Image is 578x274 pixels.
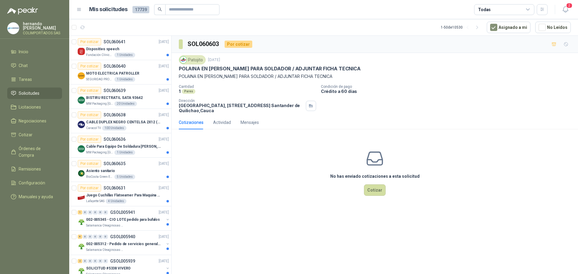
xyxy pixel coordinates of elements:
div: 5 Unidades [114,174,135,179]
a: Órdenes de Compra [7,143,62,161]
a: Solicitudes [7,88,62,99]
span: Licitaciones [19,104,41,110]
p: CABLE DUPLEX NEGRO CENTELSA 2X12 (COLOR NEGRO) [86,119,161,125]
p: POLAINA EN [PERSON_NAME] PARA SOLDADOR / ADJUNTAR FICHA TECNICA [179,66,361,72]
button: Asignado a mi [487,22,530,33]
img: Company Logo [78,97,85,104]
p: MOTO ELECTRICA PATROLLER [86,71,139,76]
div: Por cotizar [78,160,101,167]
p: SOL060638 [104,113,126,117]
p: SOL060635 [104,162,126,166]
a: Por cotizarSOL060635[DATE] Company LogoAsiento sanitarioBioCosta Green Energy S.A.S5 Unidades [69,158,171,182]
a: Por cotizarSOL060636[DATE] Company LogoCable Para Equipo De Soldadura [PERSON_NAME]MM Packaging [... [69,133,171,158]
button: Cotizar [364,184,386,196]
div: 20 Unidades [114,101,137,106]
p: GSOL005940 [110,235,135,239]
div: 2 [78,259,82,263]
p: SOL060631 [104,186,126,190]
div: Pares [182,89,195,94]
p: hernando [PERSON_NAME] [23,22,62,30]
a: Por cotizarSOL060638[DATE] Company LogoCABLE DUPLEX NEGRO CENTELSA 2X12 (COLOR NEGRO)Caracol TV10... [69,109,171,133]
p: Caracol TV [86,126,101,131]
div: 1 Unidades [114,77,135,82]
a: Por cotizarSOL060639[DATE] Company LogoBISTIRU RECTRATIL SATA 93642MM Packaging [GEOGRAPHIC_DATA]... [69,85,171,109]
img: Logo peakr [7,7,38,14]
div: 0 [103,235,108,239]
p: [DATE] [159,210,169,215]
h3: SOL060603 [188,39,220,49]
div: 4 Unidades [106,199,126,204]
a: Remisiones [7,163,62,175]
p: [DATE] [159,137,169,142]
div: Por cotizar [78,63,101,70]
span: search [158,7,162,11]
div: 0 [98,210,103,214]
p: Salamanca Oleaginosas SAS [86,248,124,252]
img: Company Logo [8,23,19,34]
p: SEGURIDAD PROVISER LTDA [86,77,113,82]
p: [DATE] [159,234,169,240]
p: Cantidad [179,85,316,89]
p: GSOL005941 [110,210,135,214]
div: Por cotizar [78,87,101,94]
span: Remisiones [19,166,41,172]
p: BioCosta Green Energy S.A.S [86,174,113,179]
a: 6 0 0 0 0 0 GSOL005940[DATE] Company Logo002-005312 - Pedido de servicios generales CASA ROSalama... [78,233,170,252]
p: SOL060639 [104,88,126,93]
p: Asiento sanitario [86,168,115,174]
a: Cotizar [7,129,62,140]
div: 0 [88,259,92,263]
div: Todas [478,6,491,13]
a: Por cotizarSOL060631[DATE] Company LogoJuego Cuchillas Flatseamer Para Maquina [PERSON_NAME]Lafay... [69,182,171,206]
div: 1 Unidades [114,53,135,57]
button: No Leídos [535,22,571,33]
span: Negociaciones [19,118,46,124]
p: 002-005312 - Pedido de servicios generales CASA RO [86,241,161,247]
div: 0 [88,210,92,214]
div: Por cotizar [78,136,101,143]
div: 0 [93,235,98,239]
p: [GEOGRAPHIC_DATA], [STREET_ADDRESS] Santander de Quilichao , Cauca [179,103,303,113]
div: Por cotizar [78,38,101,45]
p: [DATE] [159,161,169,167]
p: [DATE] [159,39,169,45]
p: GSOL005939 [110,259,135,263]
div: 0 [98,235,103,239]
a: 1 0 0 0 0 0 GSOL005941[DATE] Company Logo002-005345 - CIO LOTE pedido para bufalosSalamanca Oleag... [78,209,170,228]
img: Company Logo [78,72,85,79]
div: Por cotizar [78,111,101,119]
h3: No has enviado cotizaciones a esta solicitud [330,173,420,180]
span: Manuales y ayuda [19,193,53,200]
div: 0 [83,259,87,263]
div: 100 Unidades [102,126,126,131]
span: Tareas [19,76,32,83]
img: Company Logo [78,194,85,201]
p: SOL060640 [104,64,126,68]
div: 1 - 50 de 10530 [441,23,482,32]
div: 0 [93,259,98,263]
a: Manuales y ayuda [7,191,62,202]
p: [DATE] [159,112,169,118]
p: COLIMPORTADOS SAS [23,31,62,35]
h1: Mis solicitudes [89,5,128,14]
p: Fundación Clínica Shaio [86,53,113,57]
p: 002-005345 - CIO LOTE pedido para bufalos [86,217,160,223]
div: Por cotizar [225,41,252,48]
div: 6 [78,235,82,239]
p: Juego Cuchillas Flatseamer Para Maquina [PERSON_NAME] [86,192,161,198]
p: SOLICITUD #5338 VIVERO [86,266,131,271]
img: Company Logo [78,218,85,226]
p: Crédito a 60 días [321,89,576,94]
span: Órdenes de Compra [19,145,56,159]
div: 0 [98,259,103,263]
p: SOL060641 [104,40,126,44]
p: POLAINA EN [PERSON_NAME] PARA SOLDADOR / ADJUNTAR FICHA TECNICA [179,73,571,80]
a: Licitaciones [7,101,62,113]
a: Negociaciones [7,115,62,127]
div: Actividad [213,119,231,126]
div: 0 [103,210,108,214]
img: Company Logo [78,121,85,128]
div: Por cotizar [78,184,101,192]
div: 0 [88,235,92,239]
a: Por cotizarSOL060640[DATE] Company LogoMOTO ELECTRICA PATROLLERSEGURIDAD PROVISER LTDA1 Unidades [69,60,171,85]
